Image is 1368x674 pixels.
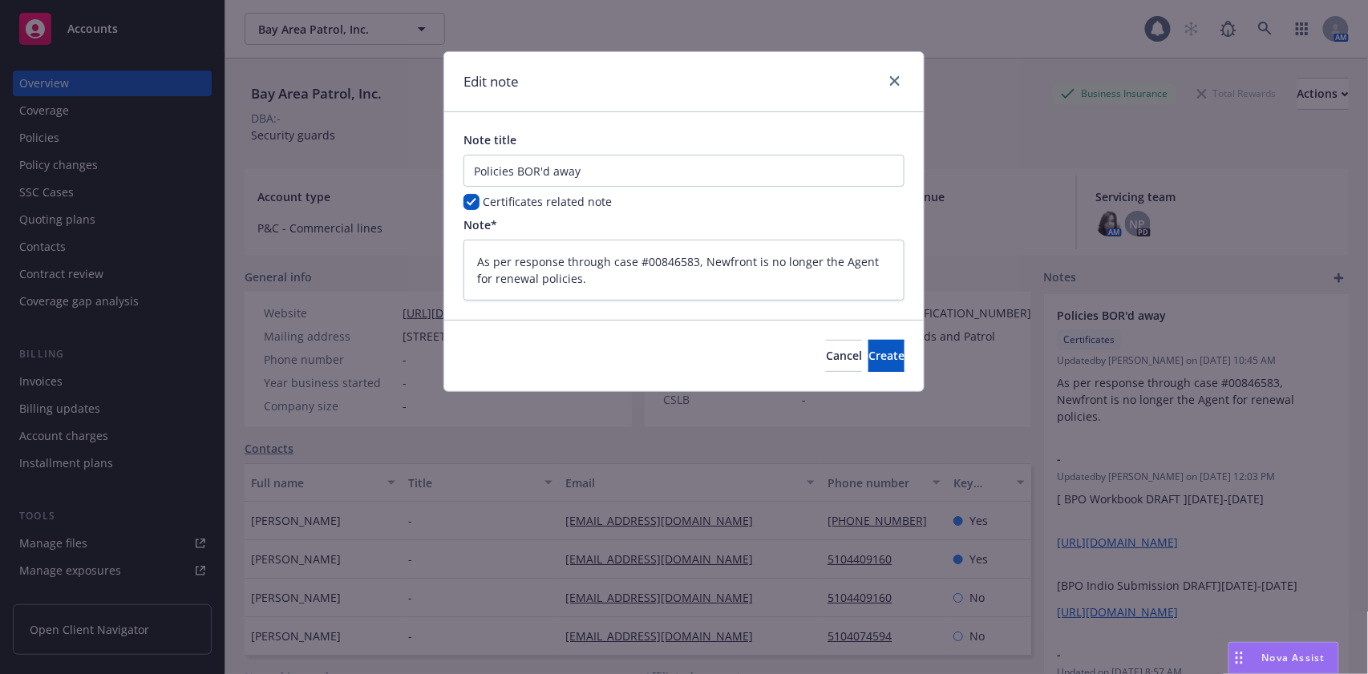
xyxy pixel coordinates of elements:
div: Drag to move [1229,643,1249,673]
span: Create [868,348,905,363]
h1: Edit note [463,71,519,92]
textarea: As per response through case #00846583, Newfront is no longer the Agent for renewal policies. [463,240,905,301]
button: Cancel [826,340,862,372]
a: close [885,71,905,91]
span: Nova Assist [1262,651,1326,664]
span: Cancel [826,348,862,363]
span: Note title [463,132,516,147]
span: Certificates related note [483,193,612,210]
span: Note* [463,217,497,232]
button: Create [868,340,905,372]
button: Nova Assist [1228,642,1339,674]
